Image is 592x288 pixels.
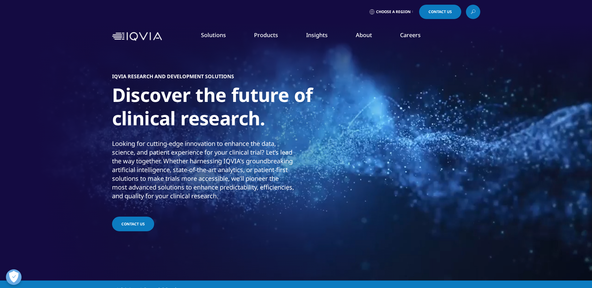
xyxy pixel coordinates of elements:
[201,31,226,39] a: Solutions
[112,73,234,79] h5: IQVIA RESEARCH AND DEVELOPMENT SOLUTIONS
[419,5,461,19] a: Contact Us
[254,31,278,39] a: Products
[376,9,411,14] span: Choose a Region
[428,10,452,14] span: Contact Us
[112,83,346,134] h1: Discover the future of clinical research.
[121,221,145,227] span: Contact Us
[164,22,480,51] nav: Primary
[6,269,22,285] button: Open Preferences
[112,32,162,41] img: IQVIA Healthcare Information Technology and Pharma Clinical Research Company
[400,31,421,39] a: Careers
[356,31,372,39] a: About
[112,217,154,231] a: Contact Us
[306,31,328,39] a: Insights
[112,139,295,204] p: Looking for cutting-edge innovation to enhance the data, science, and patient experience for your...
